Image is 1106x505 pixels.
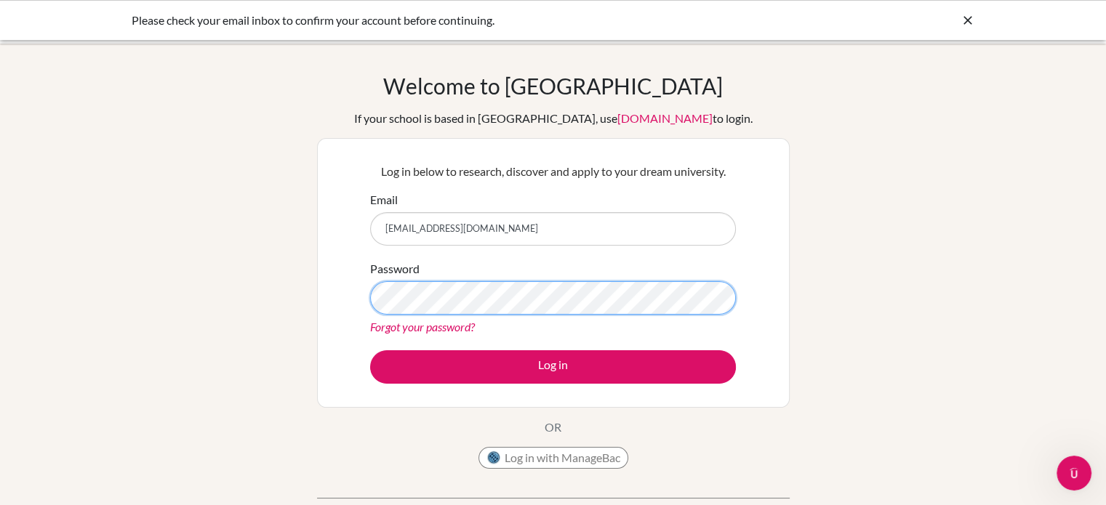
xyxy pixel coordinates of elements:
[354,110,753,127] div: If your school is based in [GEOGRAPHIC_DATA], use to login.
[370,260,420,278] label: Password
[132,12,757,29] div: Please check your email inbox to confirm your account before continuing.
[370,191,398,209] label: Email
[383,73,723,99] h1: Welcome to [GEOGRAPHIC_DATA]
[1057,456,1091,490] iframe: Intercom live chat
[370,320,475,334] a: Forgot your password?
[478,447,628,469] button: Log in with ManageBac
[545,419,561,436] p: OR
[370,163,736,180] p: Log in below to research, discover and apply to your dream university.
[617,111,713,125] a: [DOMAIN_NAME]
[370,350,736,384] button: Log in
